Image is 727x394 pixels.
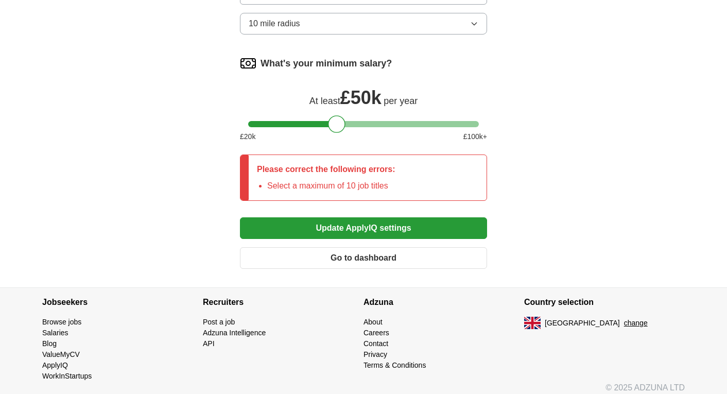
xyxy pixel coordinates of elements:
[267,180,395,192] li: Select a maximum of 10 job titles
[240,131,255,142] span: £ 20 k
[363,361,426,369] a: Terms & Conditions
[363,329,389,337] a: Careers
[384,96,418,106] span: per year
[340,87,382,108] span: £ 50k
[545,318,620,329] span: [GEOGRAPHIC_DATA]
[240,55,256,72] img: salary.png
[257,163,395,176] p: Please correct the following errors:
[524,317,541,329] img: UK flag
[363,318,383,326] a: About
[42,361,68,369] a: ApplyIQ
[624,318,648,329] button: change
[240,247,487,269] button: Go to dashboard
[42,339,57,348] a: Blog
[524,288,685,317] h4: Country selection
[309,96,340,106] span: At least
[42,329,68,337] a: Salaries
[203,318,235,326] a: Post a job
[363,339,388,348] a: Contact
[203,339,215,348] a: API
[240,217,487,239] button: Update ApplyIQ settings
[42,372,92,380] a: WorkInStartups
[240,13,487,35] button: 10 mile radius
[463,131,487,142] span: £ 100 k+
[42,318,81,326] a: Browse jobs
[363,350,387,358] a: Privacy
[261,57,392,71] label: What's your minimum salary?
[42,350,80,358] a: ValueMyCV
[249,18,300,30] span: 10 mile radius
[203,329,266,337] a: Adzuna Intelligence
